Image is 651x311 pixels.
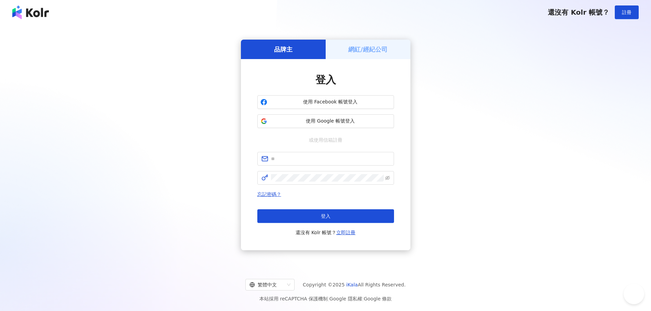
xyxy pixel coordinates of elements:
[615,5,639,19] button: 註冊
[296,228,356,237] span: 還沒有 Kolr 帳號？
[622,10,632,15] span: 註冊
[624,284,644,304] iframe: Help Scout Beacon - Open
[303,281,406,289] span: Copyright © 2025 All Rights Reserved.
[315,74,336,86] span: 登入
[249,279,284,290] div: 繁體中文
[12,5,49,19] img: logo
[385,175,390,180] span: eye-invisible
[329,296,362,301] a: Google 隱私權
[328,296,329,301] span: |
[321,213,330,219] span: 登入
[362,296,364,301] span: |
[304,136,347,144] span: 或使用信箱註冊
[257,114,394,128] button: 使用 Google 帳號登入
[364,296,392,301] a: Google 條款
[548,8,609,16] span: 還沒有 Kolr 帳號？
[348,45,388,54] h5: 網紅/經紀公司
[274,45,293,54] h5: 品牌主
[336,230,355,235] a: 立即註冊
[257,95,394,109] button: 使用 Facebook 帳號登入
[270,99,391,105] span: 使用 Facebook 帳號登入
[257,209,394,223] button: 登入
[346,282,358,287] a: iKala
[257,192,281,197] a: 忘記密碼？
[259,295,392,303] span: 本站採用 reCAPTCHA 保護機制
[270,118,391,125] span: 使用 Google 帳號登入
